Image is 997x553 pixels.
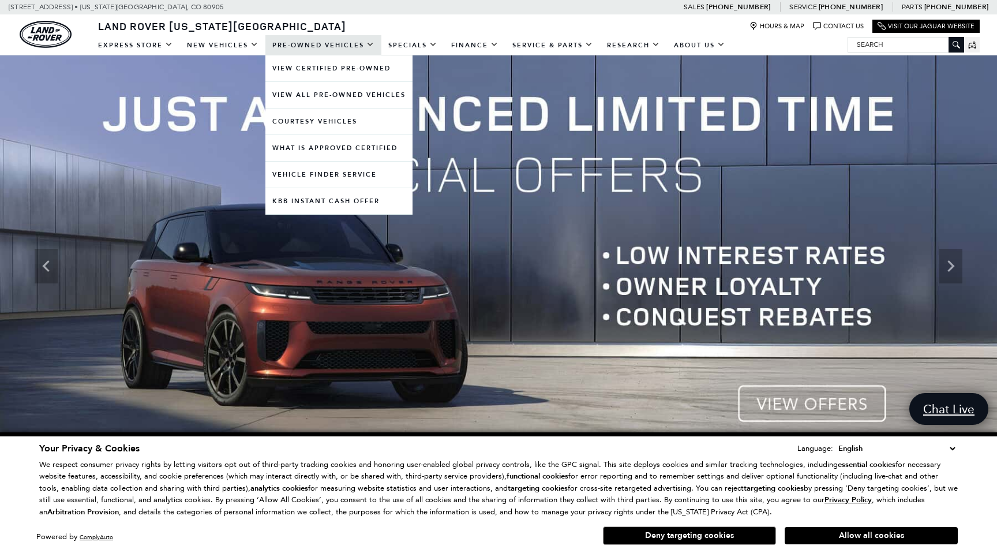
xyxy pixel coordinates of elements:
p: We respect consumer privacy rights by letting visitors opt out of third-party tracking cookies an... [39,459,958,518]
a: [PHONE_NUMBER] [819,2,883,12]
a: Service & Parts [505,35,600,55]
a: [PHONE_NUMBER] [706,2,770,12]
a: Visit Our Jaguar Website [878,22,974,31]
span: Land Rover [US_STATE][GEOGRAPHIC_DATA] [98,19,346,33]
strong: targeting cookies [744,483,804,494]
a: Pre-Owned Vehicles [265,35,381,55]
span: Your Privacy & Cookies [39,442,140,455]
a: About Us [667,35,732,55]
div: Language: [797,444,833,452]
a: ComplyAuto [80,533,113,541]
a: land-rover [20,21,72,48]
div: Powered by [36,533,113,541]
a: New Vehicles [180,35,265,55]
a: Specials [381,35,444,55]
div: Previous [35,249,58,283]
a: Vehicle Finder Service [265,162,413,188]
a: View Certified Pre-Owned [265,55,413,81]
select: Language Select [835,442,958,455]
img: Land Rover [20,21,72,48]
a: [STREET_ADDRESS] • [US_STATE][GEOGRAPHIC_DATA], CO 80905 [9,3,224,11]
button: Deny targeting cookies [603,526,776,545]
a: Research [600,35,667,55]
button: Allow all cookies [785,527,958,544]
input: Search [848,38,964,51]
div: Next [939,249,962,283]
a: What Is Approved Certified [265,135,413,161]
strong: analytics cookies [250,483,308,494]
a: Contact Us [813,22,864,31]
strong: functional cookies [507,471,568,481]
a: Land Rover [US_STATE][GEOGRAPHIC_DATA] [91,19,353,33]
span: Service [789,3,816,11]
span: Chat Live [917,401,980,417]
span: Sales [684,3,704,11]
strong: Arbitration Provision [47,507,119,517]
span: Parts [902,3,923,11]
a: KBB Instant Cash Offer [265,188,413,214]
nav: Main Navigation [91,35,732,55]
a: Hours & Map [749,22,804,31]
a: Chat Live [909,393,988,425]
a: [PHONE_NUMBER] [924,2,988,12]
a: View All Pre-Owned Vehicles [265,82,413,108]
a: Finance [444,35,505,55]
a: Courtesy Vehicles [265,109,413,134]
strong: essential cookies [838,459,895,470]
u: Privacy Policy [824,495,872,505]
a: EXPRESS STORE [91,35,180,55]
strong: targeting cookies [508,483,568,494]
a: Privacy Policy [824,495,872,504]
